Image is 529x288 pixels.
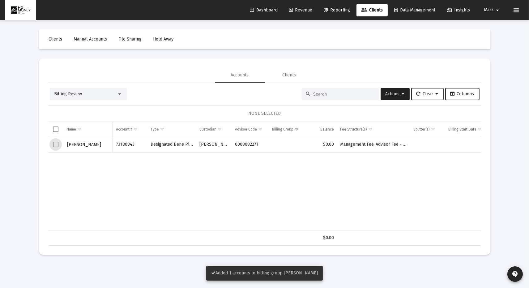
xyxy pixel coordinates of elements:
span: Actions [386,91,405,97]
mat-icon: arrow_drop_down [494,4,501,16]
span: Show filter options for column 'Name' [77,127,82,131]
span: Columns [450,91,474,97]
a: Revenue [284,4,317,16]
div: Advisor Code [235,127,257,132]
button: Actions [381,88,410,100]
a: Clients [44,33,67,45]
div: Billing Start Date [448,127,476,132]
button: Columns [445,88,480,100]
span: [PERSON_NAME] [67,142,101,147]
a: Dashboard [245,4,283,16]
td: Column Type [147,122,196,137]
a: Held Away [148,33,179,45]
td: Column Account # [113,122,147,137]
span: Show filter options for column 'Splitter(s)' [431,127,435,131]
span: File Sharing [119,37,142,42]
td: [PERSON_NAME] [196,137,232,153]
span: Mark [484,7,494,13]
span: Insights [447,7,470,13]
div: Select all [53,127,58,132]
span: Manual Accounts [74,37,107,42]
span: Billing Review [54,91,82,97]
div: Custodian [199,127,216,132]
div: Name [66,127,76,132]
td: Column Name [63,122,113,137]
span: Dashboard [250,7,278,13]
button: Clear [411,88,444,100]
span: Show filter options for column 'Billing Group' [294,127,299,131]
span: Clear [416,91,438,97]
td: Column Splitter(s) [410,122,445,137]
td: Column Billing Group [269,122,310,137]
span: Held Away [153,37,174,42]
button: [PERSON_NAME] [66,140,102,149]
div: Select row [53,142,58,147]
span: Show filter options for column 'Billing Start Date' [477,127,482,131]
td: Column Custodian [196,122,232,137]
div: $0.00 [313,235,334,241]
img: Dashboard [10,4,31,16]
div: Type [151,127,159,132]
div: Fee Structure(s) [340,127,367,132]
a: Insights [442,4,475,16]
span: Clients [49,37,62,42]
span: Show filter options for column 'Advisor Code' [258,127,262,131]
a: File Sharing [114,33,147,45]
td: Designated Bene Plan [147,137,196,153]
span: Show filter options for column 'Fee Structure(s)' [368,127,373,131]
td: Column Advisor Code [232,122,269,137]
div: Splitter(s) [413,127,430,132]
td: Management Fee, Advisor Fee - 1% [337,137,410,153]
a: Manual Accounts [69,33,112,45]
span: Show filter options for column 'Account #' [133,127,138,131]
a: Data Management [389,4,440,16]
div: Account # [116,127,132,132]
div: Data grid [48,122,481,246]
a: Clients [356,4,388,16]
div: Billing Group [272,127,293,132]
td: Column Billing Start Date [445,122,494,137]
td: $0.00 [310,137,337,153]
td: 73180843 [113,137,147,153]
input: Search [314,92,374,97]
div: Balance [320,127,334,132]
a: Reporting [319,4,355,16]
button: Mark [476,4,509,16]
span: Show filter options for column 'Type' [160,127,164,131]
span: Revenue [289,7,312,13]
span: Data Management [394,7,435,13]
span: Reporting [324,7,350,13]
span: Clients [361,7,383,13]
td: Column Balance [310,122,337,137]
td: Column Fee Structure(s) [337,122,410,137]
div: Clients [283,72,296,78]
td: 0008082271 [232,137,269,153]
div: Accounts [231,72,249,78]
span: Added 1 accounts to billing group [PERSON_NAME] [211,270,318,276]
span: Show filter options for column 'Custodian' [217,127,222,131]
mat-icon: contact_support [511,270,519,278]
div: NONE SELECTED [53,110,476,117]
